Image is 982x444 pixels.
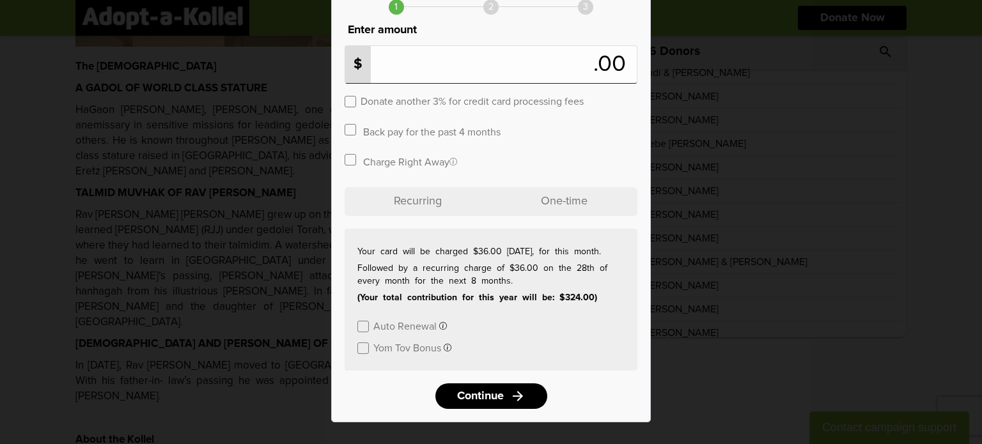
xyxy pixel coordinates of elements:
[373,341,441,353] label: Yom Tov Bonus
[510,388,526,404] i: arrow_forward
[357,245,625,258] p: Your card will be charged $36.00 [DATE], for this month.
[357,291,625,304] p: (Your total contribution for this year will be: $324.00)
[457,390,504,402] span: Continue
[345,21,637,39] p: Enter amount
[491,187,637,216] p: One-time
[373,341,451,353] button: Yom Tov Bonus
[363,155,457,167] label: Charge Right Away
[373,319,437,332] label: Auto Renewal
[361,95,584,107] label: Donate another 3% for credit card processing fees
[345,187,491,216] p: Recurring
[357,262,625,287] p: Followed by a recurring charge of $36.00 on the 28th of every month for the next 8 months.
[593,53,632,76] span: .00
[363,125,501,137] label: Back pay for the past 4 months
[345,46,371,83] p: $
[435,383,547,409] a: Continuearrow_forward
[373,319,447,332] button: Auto Renewal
